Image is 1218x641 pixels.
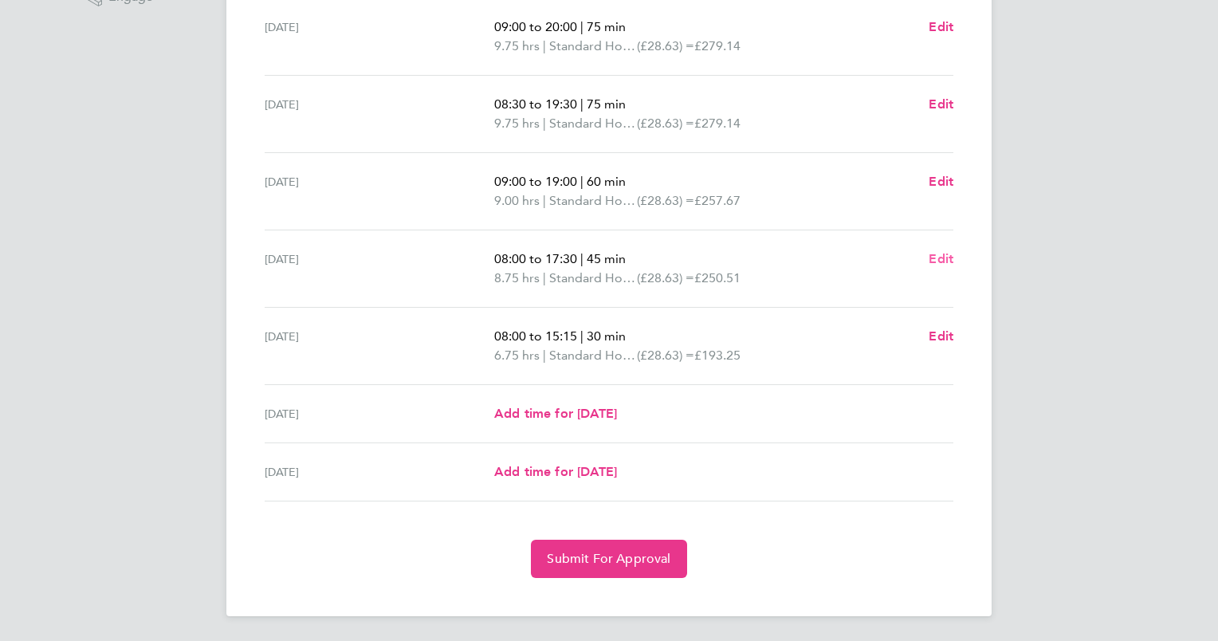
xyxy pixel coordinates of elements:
[494,96,577,112] span: 08:30 to 19:30
[494,19,577,34] span: 09:00 to 20:00
[549,37,637,56] span: Standard Hourly
[549,191,637,210] span: Standard Hourly
[265,18,494,56] div: [DATE]
[580,328,583,344] span: |
[587,19,626,34] span: 75 min
[547,551,670,567] span: Submit For Approval
[580,19,583,34] span: |
[637,193,694,208] span: (£28.63) =
[543,116,546,131] span: |
[543,348,546,363] span: |
[929,18,953,37] a: Edit
[494,406,617,421] span: Add time for [DATE]
[694,38,741,53] span: £279.14
[694,348,741,363] span: £193.25
[580,174,583,189] span: |
[543,270,546,285] span: |
[580,96,583,112] span: |
[587,251,626,266] span: 45 min
[929,172,953,191] a: Edit
[549,269,637,288] span: Standard Hourly
[929,96,953,112] span: Edit
[929,327,953,346] a: Edit
[929,95,953,114] a: Edit
[543,38,546,53] span: |
[265,462,494,482] div: [DATE]
[494,251,577,266] span: 08:00 to 17:30
[929,174,953,189] span: Edit
[587,96,626,112] span: 75 min
[494,174,577,189] span: 09:00 to 19:00
[694,193,741,208] span: £257.67
[587,328,626,344] span: 30 min
[929,19,953,34] span: Edit
[549,114,637,133] span: Standard Hourly
[494,193,540,208] span: 9.00 hrs
[531,540,686,578] button: Submit For Approval
[580,251,583,266] span: |
[929,250,953,269] a: Edit
[637,116,694,131] span: (£28.63) =
[494,404,617,423] a: Add time for [DATE]
[637,270,694,285] span: (£28.63) =
[929,251,953,266] span: Edit
[494,270,540,285] span: 8.75 hrs
[637,38,694,53] span: (£28.63) =
[265,250,494,288] div: [DATE]
[265,404,494,423] div: [DATE]
[265,172,494,210] div: [DATE]
[265,95,494,133] div: [DATE]
[543,193,546,208] span: |
[494,328,577,344] span: 08:00 to 15:15
[587,174,626,189] span: 60 min
[494,348,540,363] span: 6.75 hrs
[494,462,617,482] a: Add time for [DATE]
[494,464,617,479] span: Add time for [DATE]
[694,116,741,131] span: £279.14
[265,327,494,365] div: [DATE]
[494,116,540,131] span: 9.75 hrs
[694,270,741,285] span: £250.51
[929,328,953,344] span: Edit
[494,38,540,53] span: 9.75 hrs
[637,348,694,363] span: (£28.63) =
[549,346,637,365] span: Standard Hourly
